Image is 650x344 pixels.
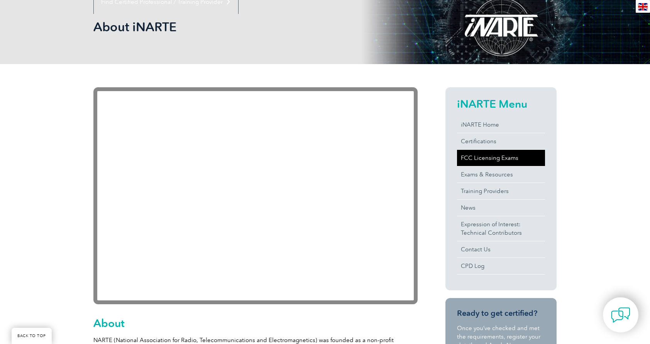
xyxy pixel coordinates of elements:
[457,308,545,318] h3: Ready to get certified?
[93,21,418,33] h2: About iNARTE
[457,166,545,183] a: Exams & Resources
[457,150,545,166] a: FCC Licensing Exams
[457,133,545,149] a: Certifications
[93,317,418,329] h2: About
[457,241,545,258] a: Contact Us
[457,258,545,274] a: CPD Log
[457,216,545,241] a: Expression of Interest:Technical Contributors
[638,3,648,10] img: en
[457,183,545,199] a: Training Providers
[457,117,545,133] a: iNARTE Home
[12,328,52,344] a: BACK TO TOP
[93,87,418,304] iframe: YouTube video player
[457,98,545,110] h2: iNARTE Menu
[611,305,630,325] img: contact-chat.png
[457,200,545,216] a: News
